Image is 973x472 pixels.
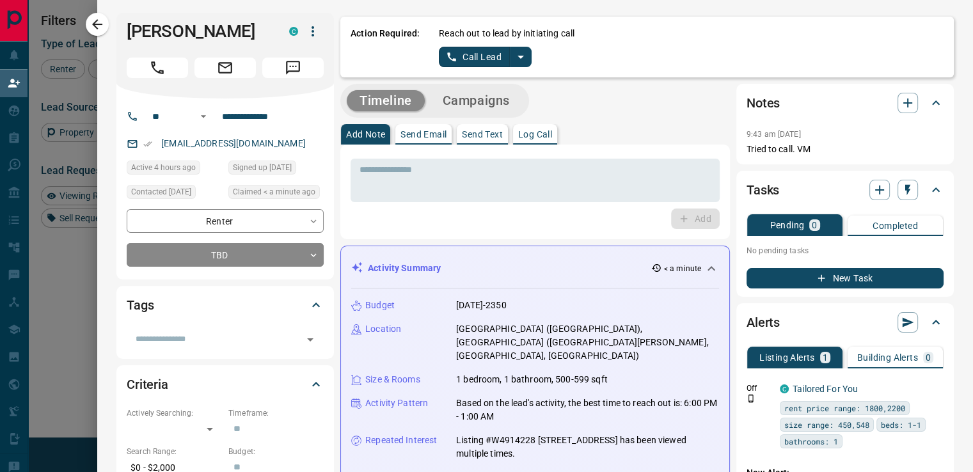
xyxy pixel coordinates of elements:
div: Renter [127,209,324,233]
span: Contacted [DATE] [131,185,191,198]
p: Repeated Interest [365,434,437,447]
p: Size & Rooms [365,373,420,386]
span: Claimed < a minute ago [233,185,315,198]
div: Alerts [747,307,944,338]
p: Building Alerts [857,353,918,362]
span: Call [127,58,188,78]
p: Pending [770,221,804,230]
svg: Email Verified [143,139,152,148]
span: Active 4 hours ago [131,161,196,174]
p: Search Range: [127,446,222,457]
p: 1 [823,353,828,362]
div: Criteria [127,369,324,400]
div: Notes [747,88,944,118]
button: Campaigns [430,90,523,111]
p: < a minute [664,263,701,274]
div: Thu Aug 14 2025 [228,185,324,203]
h2: Notes [747,93,780,113]
span: Message [262,58,324,78]
div: split button [439,47,532,67]
svg: Push Notification Only [747,394,755,403]
p: Add Note [346,130,385,139]
h2: Alerts [747,312,780,333]
button: Timeline [347,90,425,111]
p: Budget: [228,446,324,457]
button: New Task [747,268,944,288]
p: 0 [926,353,931,362]
button: Open [196,109,211,124]
p: 1 bedroom, 1 bathroom, 500-599 sqft [456,373,608,386]
span: rent price range: 1800,2200 [784,402,905,414]
div: Activity Summary< a minute [351,256,719,280]
div: Mon Sep 14 2020 [127,185,222,203]
h2: Criteria [127,374,168,395]
p: No pending tasks [747,241,944,260]
h2: Tags [127,295,154,315]
div: condos.ca [780,384,789,393]
p: Action Required: [351,27,420,67]
p: Location [365,322,401,336]
p: Budget [365,299,395,312]
p: [DATE]-2350 [456,299,506,312]
h1: [PERSON_NAME] [127,21,270,42]
span: Signed up [DATE] [233,161,292,174]
button: Open [301,331,319,349]
p: Listing Alerts [759,353,815,362]
span: beds: 1-1 [881,418,921,431]
p: Send Email [400,130,447,139]
p: Listing #W4914228 [STREET_ADDRESS] has been viewed multiple times. [456,434,719,460]
p: Reach out to lead by initiating call [439,27,574,40]
span: bathrooms: 1 [784,435,838,448]
div: condos.ca [289,27,298,36]
p: Timeframe: [228,407,324,419]
p: Completed [873,221,918,230]
div: Tasks [747,175,944,205]
div: Thu Aug 14 2025 [127,161,222,178]
span: Email [194,58,256,78]
p: Send Text [462,130,503,139]
h2: Tasks [747,180,779,200]
span: size range: 450,548 [784,418,869,431]
p: Off [747,382,772,394]
a: Tailored For You [793,384,858,394]
p: Log Call [518,130,552,139]
button: Call Lead [439,47,510,67]
p: Activity Pattern [365,397,428,410]
p: 0 [812,221,817,230]
p: Tried to call. VM [747,143,944,156]
a: [EMAIL_ADDRESS][DOMAIN_NAME] [161,138,306,148]
p: 9:43 am [DATE] [747,130,801,139]
div: TBD [127,243,324,267]
div: Tags [127,290,324,320]
p: [GEOGRAPHIC_DATA] ([GEOGRAPHIC_DATA]), [GEOGRAPHIC_DATA] ([GEOGRAPHIC_DATA][PERSON_NAME], [GEOGRA... [456,322,719,363]
p: Actively Searching: [127,407,222,419]
p: Based on the lead's activity, the best time to reach out is: 6:00 PM - 1:00 AM [456,397,719,423]
p: Activity Summary [368,262,441,275]
div: Wed May 20 2020 [228,161,324,178]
